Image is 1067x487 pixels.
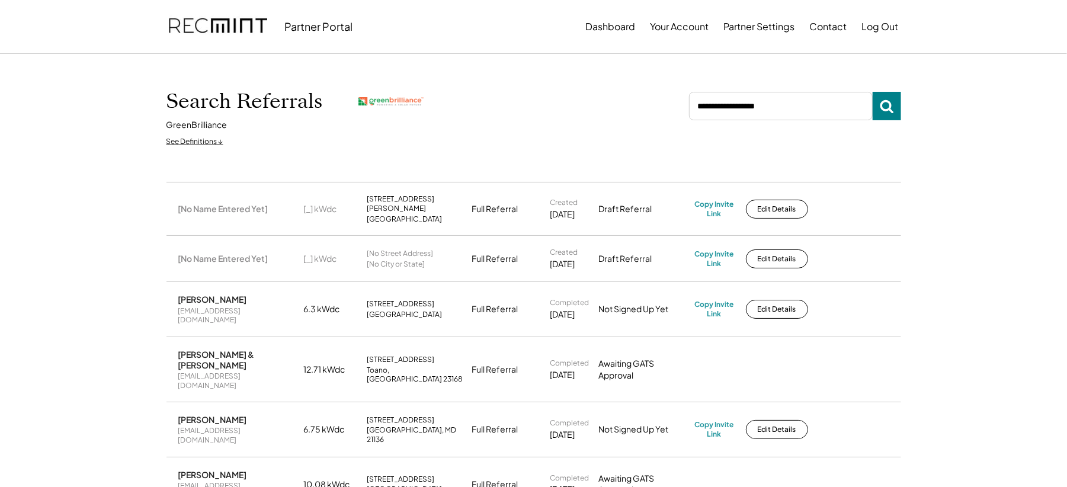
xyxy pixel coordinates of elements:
[178,349,297,370] div: [PERSON_NAME] & [PERSON_NAME]
[178,414,247,425] div: [PERSON_NAME]
[304,364,360,376] div: 12.71 kWdc
[550,198,578,207] div: Created
[810,15,847,39] button: Contact
[178,253,268,264] div: [No Name Entered Yet]
[367,259,425,269] div: [No City or State]
[166,89,323,114] h1: Search Referrals
[31,31,130,40] div: Domain: [DOMAIN_NAME]
[550,248,578,257] div: Created
[746,249,808,268] button: Edit Details
[178,469,247,480] div: [PERSON_NAME]
[19,31,28,40] img: website_grey.svg
[550,309,575,321] div: [DATE]
[599,303,688,315] div: Not Signed Up Yet
[550,358,589,368] div: Completed
[118,69,127,78] img: tab_keywords_by_traffic_grey.svg
[599,253,688,265] div: Draft Referral
[358,97,424,106] img: greenbrilliance.png
[178,371,297,390] div: [EMAIL_ADDRESS][DOMAIN_NAME]
[695,200,734,218] div: Copy Invite Link
[166,119,228,131] div: GreenBrilliance
[367,415,435,425] div: [STREET_ADDRESS]
[472,303,518,315] div: Full Referral
[367,475,435,484] div: [STREET_ADDRESS]
[367,249,434,258] div: [No Street Address]
[651,15,709,39] button: Your Account
[746,420,808,439] button: Edit Details
[131,70,200,78] div: Keywords by Traffic
[586,15,636,39] button: Dashboard
[472,364,518,376] div: Full Referral
[367,194,465,213] div: [STREET_ADDRESS][PERSON_NAME]
[367,299,435,309] div: [STREET_ADDRESS]
[599,203,688,215] div: Draft Referral
[367,355,435,364] div: [STREET_ADDRESS]
[304,424,360,435] div: 6.75 kWdc
[166,137,223,147] div: See Definitions ↓
[862,15,899,39] button: Log Out
[746,200,808,219] button: Edit Details
[33,19,58,28] div: v 4.0.25
[178,294,247,305] div: [PERSON_NAME]
[32,69,41,78] img: tab_domain_overview_orange.svg
[304,253,360,265] div: [_] kWdc
[472,424,518,435] div: Full Referral
[367,425,465,444] div: [GEOGRAPHIC_DATA], MD 21136
[550,298,589,307] div: Completed
[367,310,443,319] div: [GEOGRAPHIC_DATA]
[169,7,267,47] img: recmint-logotype%403x.png
[304,303,360,315] div: 6.3 kWdc
[550,369,575,381] div: [DATE]
[178,203,268,214] div: [No Name Entered Yet]
[472,253,518,265] div: Full Referral
[550,209,575,220] div: [DATE]
[45,70,106,78] div: Domain Overview
[367,214,443,224] div: [GEOGRAPHIC_DATA]
[695,420,734,438] div: Copy Invite Link
[599,424,688,435] div: Not Signed Up Yet
[695,249,734,268] div: Copy Invite Link
[599,358,688,381] div: Awaiting GATS Approval
[285,20,353,33] div: Partner Portal
[550,429,575,441] div: [DATE]
[178,426,297,444] div: [EMAIL_ADDRESS][DOMAIN_NAME]
[304,203,360,215] div: [_] kWdc
[550,258,575,270] div: [DATE]
[550,418,589,428] div: Completed
[472,203,518,215] div: Full Referral
[695,300,734,318] div: Copy Invite Link
[746,300,808,319] button: Edit Details
[724,15,795,39] button: Partner Settings
[550,473,589,483] div: Completed
[178,306,297,325] div: [EMAIL_ADDRESS][DOMAIN_NAME]
[367,366,465,384] div: Toano, [GEOGRAPHIC_DATA] 23168
[19,19,28,28] img: logo_orange.svg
